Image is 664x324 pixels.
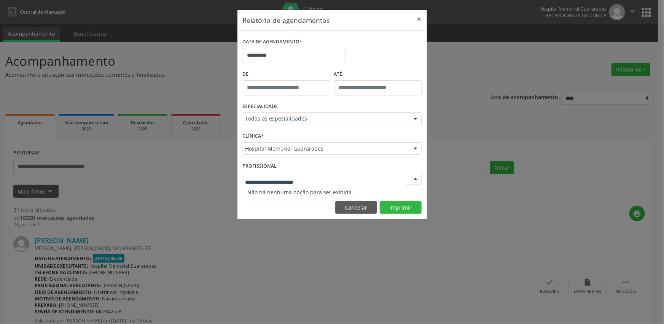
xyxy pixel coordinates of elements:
[245,145,406,152] span: Hospital Memorial Guararapes
[335,201,377,214] button: Cancelar
[243,36,303,48] label: DATA DE AGENDAMENTO
[245,115,406,122] span: Todas as especialidades
[380,201,422,214] button: Imprimir
[243,68,330,80] label: De
[243,130,264,142] label: CLÍNICA
[334,68,422,80] label: ATÉ
[243,160,277,172] label: PROFISSIONAL
[243,101,278,113] label: ESPECIALIDADE
[243,15,330,25] h5: Relatório de agendamentos
[412,10,427,29] button: Close
[243,185,421,200] span: Não há nenhuma opção para ser exibida.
